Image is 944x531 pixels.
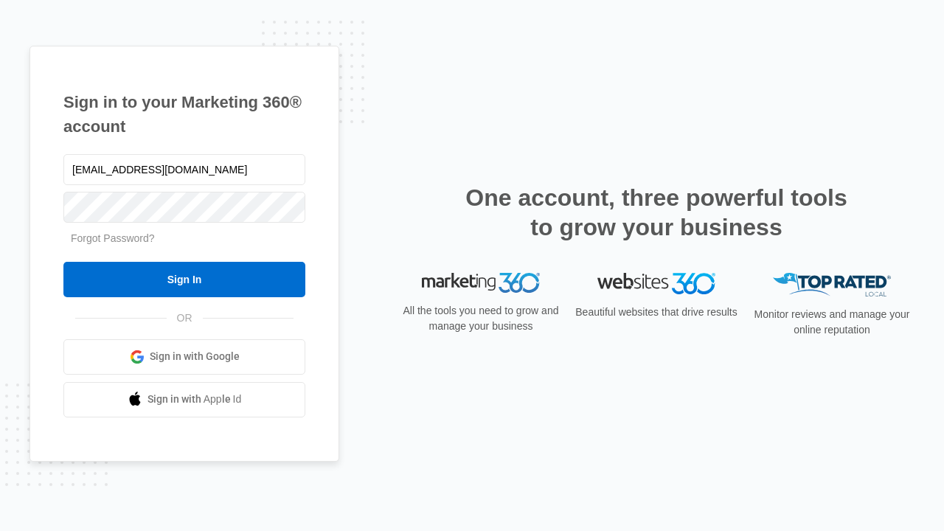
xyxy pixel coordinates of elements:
[63,339,305,375] a: Sign in with Google
[63,90,305,139] h1: Sign in to your Marketing 360® account
[147,392,242,407] span: Sign in with Apple Id
[749,307,914,338] p: Monitor reviews and manage your online reputation
[167,310,203,326] span: OR
[150,349,240,364] span: Sign in with Google
[574,305,739,320] p: Beautiful websites that drive results
[63,262,305,297] input: Sign In
[597,273,715,294] img: Websites 360
[773,273,891,297] img: Top Rated Local
[461,183,852,242] h2: One account, three powerful tools to grow your business
[422,273,540,294] img: Marketing 360
[398,303,563,334] p: All the tools you need to grow and manage your business
[63,154,305,185] input: Email
[71,232,155,244] a: Forgot Password?
[63,382,305,417] a: Sign in with Apple Id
